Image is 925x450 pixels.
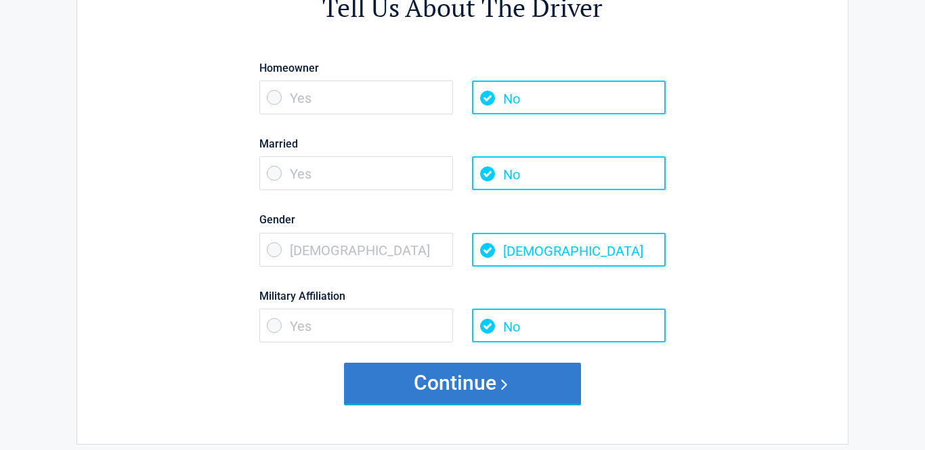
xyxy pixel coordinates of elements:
[259,156,453,190] span: Yes
[259,135,666,153] label: Married
[259,309,453,342] span: Yes
[259,59,666,77] label: Homeowner
[344,363,581,403] button: Continue
[472,156,666,190] span: No
[259,287,666,305] label: Military Affiliation
[472,81,666,114] span: No
[472,233,666,267] span: [DEMOGRAPHIC_DATA]
[259,210,666,229] label: Gender
[259,81,453,114] span: Yes
[472,309,666,342] span: No
[259,233,453,267] span: [DEMOGRAPHIC_DATA]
